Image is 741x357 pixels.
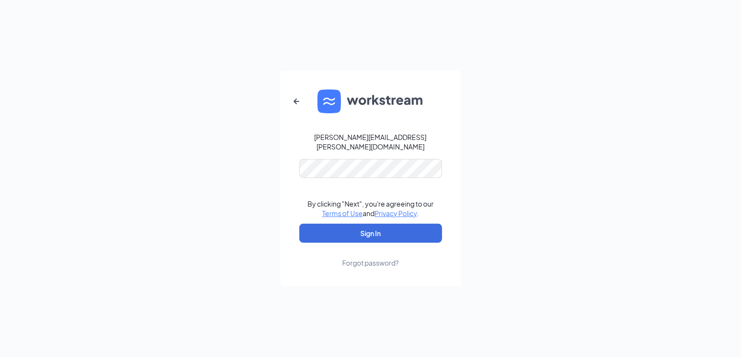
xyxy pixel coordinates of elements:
[342,243,399,268] a: Forgot password?
[285,90,308,113] button: ArrowLeftNew
[322,209,363,218] a: Terms of Use
[299,132,442,151] div: [PERSON_NAME][EMAIL_ADDRESS][PERSON_NAME][DOMAIN_NAME]
[291,96,302,107] svg: ArrowLeftNew
[299,224,442,243] button: Sign In
[342,258,399,268] div: Forgot password?
[375,209,417,218] a: Privacy Policy
[317,89,424,113] img: WS logo and Workstream text
[307,199,434,218] div: By clicking "Next", you're agreeing to our and .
